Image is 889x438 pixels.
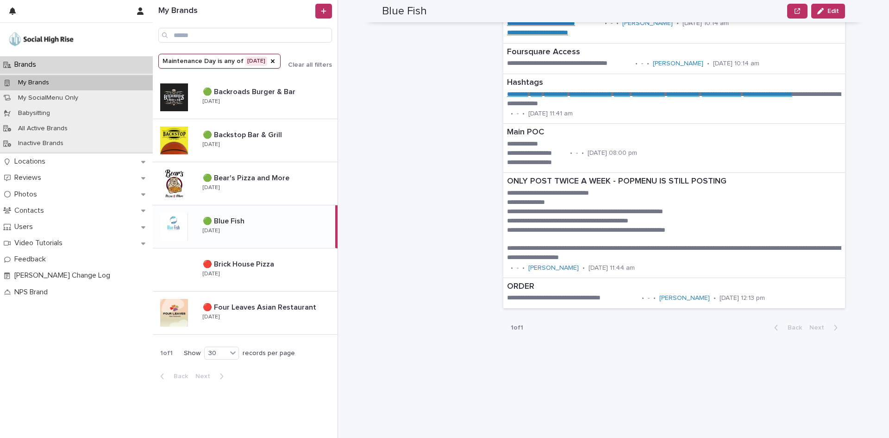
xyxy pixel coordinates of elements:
[616,19,619,27] p: •
[153,76,338,119] a: 🟢 Backroads Burger & Bar🟢 Backroads Burger & Bar [DATE]
[11,157,53,166] p: Locations
[195,373,216,380] span: Next
[203,129,284,140] p: 🟢 Backstop Bar & Grill
[192,372,231,381] button: Next
[203,98,219,105] p: [DATE]
[507,47,833,57] p: Foursquare Access
[517,264,519,272] p: -
[528,264,579,272] a: [PERSON_NAME]
[158,28,332,43] input: Search
[576,149,578,157] p: -
[653,294,656,302] p: •
[11,206,51,215] p: Contacts
[11,125,75,133] p: All Active Brands
[641,60,643,68] p: -
[582,149,584,157] p: •
[809,324,830,331] span: Next
[11,79,56,87] p: My Brands
[11,222,40,231] p: Users
[153,162,338,205] a: 🟢 Bear's Pizza and More🟢 Bear's Pizza and More [DATE]
[205,349,227,358] div: 30
[158,54,281,69] button: Maintenance Day
[714,294,716,302] p: •
[647,60,649,68] p: •
[648,294,650,302] p: -
[611,19,613,27] p: -
[659,294,710,302] a: [PERSON_NAME]
[782,324,802,331] span: Back
[11,271,118,280] p: [PERSON_NAME] Change Log
[11,239,70,248] p: Video Tutorials
[827,8,839,14] span: Edit
[11,190,44,199] p: Photos
[806,324,845,332] button: Next
[203,172,291,183] p: 🟢 Bear's Pizza and More
[811,4,845,19] button: Edit
[707,60,709,68] p: •
[507,177,841,187] p: ONLY POST TWICE A WEEK - POPMENU IS STILL POSTING
[635,60,638,68] p: •
[11,288,55,297] p: NPS Brand
[203,301,318,312] p: 🔴 Four Leaves Asian Restaurant
[153,205,338,248] a: 🟢 Blue Fish🟢 Blue Fish [DATE]
[184,349,200,357] p: Show
[503,317,531,339] p: 1 of 1
[11,140,71,147] p: Inactive Brands
[11,60,44,69] p: Brands
[203,228,219,234] p: [DATE]
[11,255,53,264] p: Feedback
[517,110,519,118] p: -
[507,78,841,88] p: Hashtags
[528,110,573,118] p: [DATE] 11:41 am
[713,60,759,68] p: [DATE] 10:14 am
[622,19,673,27] a: [PERSON_NAME]
[511,110,513,118] p: •
[203,314,219,320] p: [DATE]
[511,264,513,272] p: •
[582,264,585,272] p: •
[605,19,607,27] p: •
[767,324,806,332] button: Back
[588,264,635,272] p: [DATE] 11:44 am
[720,294,765,302] p: [DATE] 12:13 pm
[11,94,86,102] p: My SocialMenu Only
[507,282,792,292] p: ORDER
[588,149,637,157] p: [DATE] 08:00 pm
[382,5,427,18] h2: Blue Fish
[153,119,338,162] a: 🟢 Backstop Bar & Grill🟢 Backstop Bar & Grill [DATE]
[153,248,338,292] a: 🔴 Brick House Pizza🔴 Brick House Pizza [DATE]
[653,60,703,68] a: [PERSON_NAME]
[570,149,572,157] p: •
[7,30,75,49] img: o5DnuTxEQV6sW9jFYBBf
[153,292,338,335] a: 🔴 Four Leaves Asian Restaurant🔴 Four Leaves Asian Restaurant [DATE]
[203,258,276,269] p: 🔴 Brick House Pizza
[507,127,674,138] p: Main POC
[203,215,246,226] p: 🟢 Blue Fish
[153,342,180,365] p: 1 of 1
[153,372,192,381] button: Back
[522,110,525,118] p: •
[203,184,219,191] p: [DATE]
[11,173,49,182] p: Reviews
[11,109,57,117] p: Babysitting
[203,86,297,96] p: 🟢 Backroads Burger & Bar
[682,19,729,27] p: [DATE] 10:14 am
[203,271,219,277] p: [DATE]
[158,6,313,16] h1: My Brands
[243,349,295,357] p: records per page
[642,294,644,302] p: •
[203,141,219,148] p: [DATE]
[288,62,332,68] span: Clear all filters
[281,62,332,68] button: Clear all filters
[676,19,679,27] p: •
[522,264,525,272] p: •
[168,373,188,380] span: Back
